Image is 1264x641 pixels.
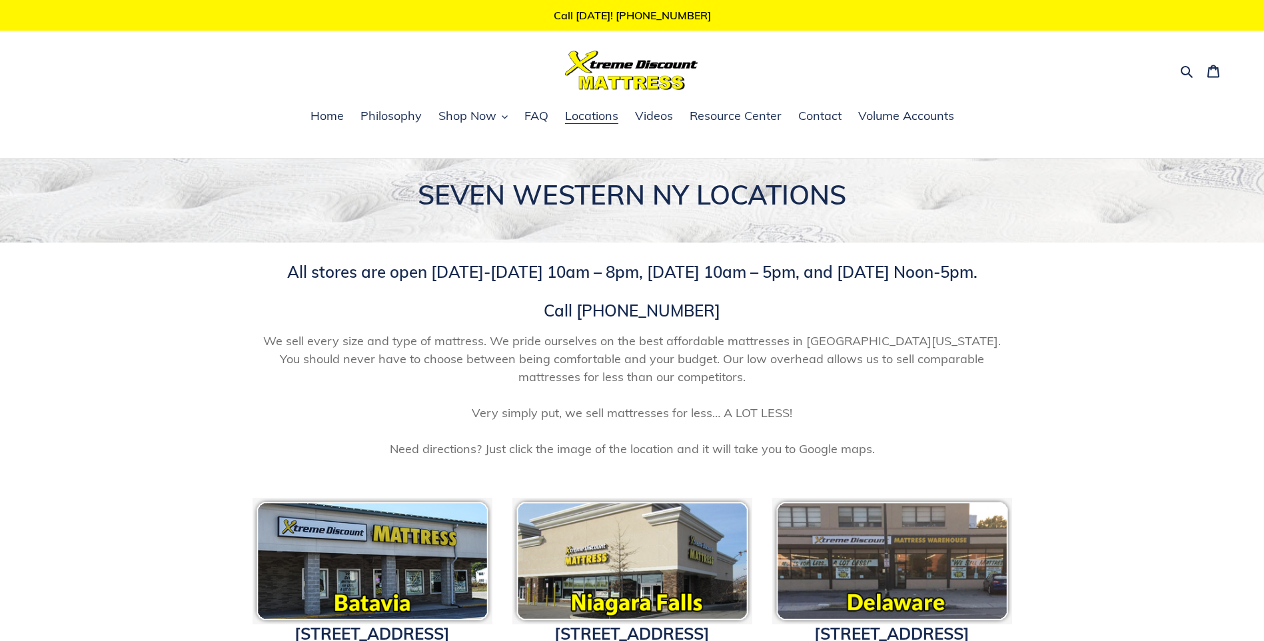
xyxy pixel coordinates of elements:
[304,107,350,127] a: Home
[690,108,782,124] span: Resource Center
[565,108,618,124] span: Locations
[253,498,492,624] img: pf-c8c7db02--bataviaicon.png
[512,498,752,624] img: Xtreme Discount Mattress Niagara Falls
[354,107,428,127] a: Philosophy
[798,108,842,124] span: Contact
[558,107,625,127] a: Locations
[253,332,1012,458] span: We sell every size and type of mattress. We pride ourselves on the best affordable mattresses in ...
[792,107,848,127] a: Contact
[311,108,344,124] span: Home
[628,107,680,127] a: Videos
[287,262,977,320] span: All stores are open [DATE]-[DATE] 10am – 8pm, [DATE] 10am – 5pm, and [DATE] Noon-5pm. Call [PHONE...
[635,108,673,124] span: Videos
[360,108,422,124] span: Philosophy
[852,107,961,127] a: Volume Accounts
[565,51,698,90] img: Xtreme Discount Mattress
[772,498,1012,624] img: pf-118c8166--delawareicon.png
[418,178,846,211] span: SEVEN WESTERN NY LOCATIONS
[438,108,496,124] span: Shop Now
[524,108,548,124] span: FAQ
[858,108,954,124] span: Volume Accounts
[518,107,555,127] a: FAQ
[432,107,514,127] button: Shop Now
[683,107,788,127] a: Resource Center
